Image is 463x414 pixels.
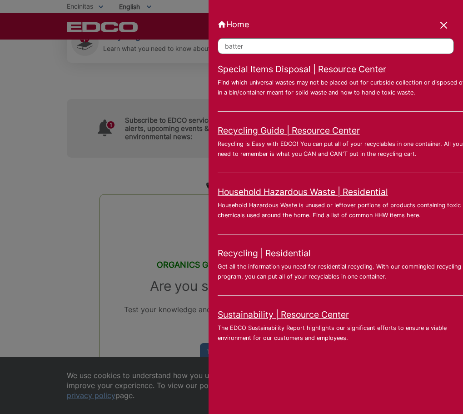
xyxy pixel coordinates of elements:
a: Household Hazardous Waste | Residential [218,187,388,197]
a: Sustainability | Resource Center [218,309,349,319]
a: Special Items Disposal | Resource Center [218,64,386,74]
a: Recycling Guide | Resource Center [218,125,360,135]
a: Recycling | Residential [218,248,311,258]
a: Home [218,20,454,29]
input: Search [218,38,454,54]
